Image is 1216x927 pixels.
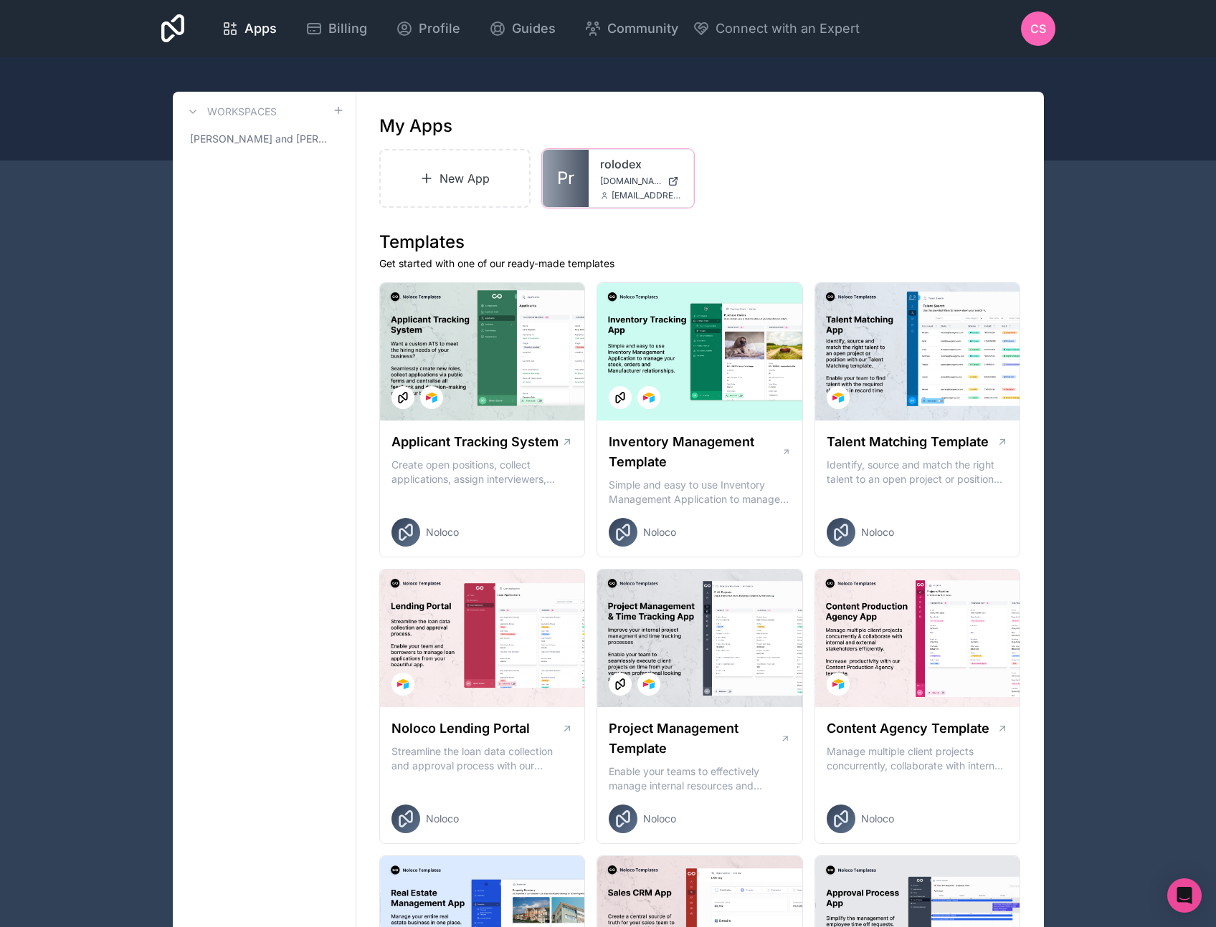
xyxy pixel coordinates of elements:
[379,149,531,208] a: New App
[478,13,567,44] a: Guides
[391,458,574,486] p: Create open positions, collect applications, assign interviewers, centralise candidate feedback a...
[543,150,589,207] a: Pr
[391,432,559,452] h1: Applicant Tracking System
[827,458,1009,486] p: Identify, source and match the right talent to an open project or position with our Talent Matchi...
[512,19,556,39] span: Guides
[184,126,344,152] a: [PERSON_NAME] and [PERSON_NAME]
[861,812,894,826] span: Noloco
[832,678,844,690] img: Airtable Logo
[426,392,437,403] img: Airtable Logo
[397,678,409,690] img: Airtable Logo
[210,13,288,44] a: Apps
[643,392,655,403] img: Airtable Logo
[600,155,682,173] a: rolodex
[832,392,844,403] img: Airtable Logo
[294,13,379,44] a: Billing
[827,432,989,452] h1: Talent Matching Template
[607,19,678,39] span: Community
[391,719,530,739] h1: Noloco Lending Portal
[426,525,459,539] span: Noloco
[643,525,676,539] span: Noloco
[1030,20,1046,37] span: CS
[419,19,460,39] span: Profile
[391,744,574,773] p: Streamline the loan data collection and approval process with our Lending Portal template.
[184,103,277,120] a: Workspaces
[612,190,682,201] span: [EMAIL_ADDRESS][DOMAIN_NAME]
[861,525,894,539] span: Noloco
[379,231,1021,254] h1: Templates
[379,115,452,138] h1: My Apps
[328,19,367,39] span: Billing
[244,19,277,39] span: Apps
[643,812,676,826] span: Noloco
[384,13,472,44] a: Profile
[207,105,277,119] h3: Workspaces
[693,19,860,39] button: Connect with an Expert
[573,13,690,44] a: Community
[827,719,989,739] h1: Content Agency Template
[600,176,662,187] span: [DOMAIN_NAME]
[609,478,791,506] p: Simple and easy to use Inventory Management Application to manage your stock, orders and Manufact...
[426,812,459,826] span: Noloco
[716,19,860,39] span: Connect with an Expert
[609,719,780,759] h1: Project Management Template
[609,764,791,793] p: Enable your teams to effectively manage internal resources and execute client projects on time.
[1167,878,1202,913] div: Open Intercom Messenger
[379,256,1021,271] p: Get started with one of our ready-made templates
[827,744,1009,773] p: Manage multiple client projects concurrently, collaborate with internal and external stakeholders...
[643,678,655,690] img: Airtable Logo
[600,176,682,187] a: [DOMAIN_NAME]
[557,167,574,190] span: Pr
[609,432,781,472] h1: Inventory Management Template
[190,132,333,146] span: [PERSON_NAME] and [PERSON_NAME]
